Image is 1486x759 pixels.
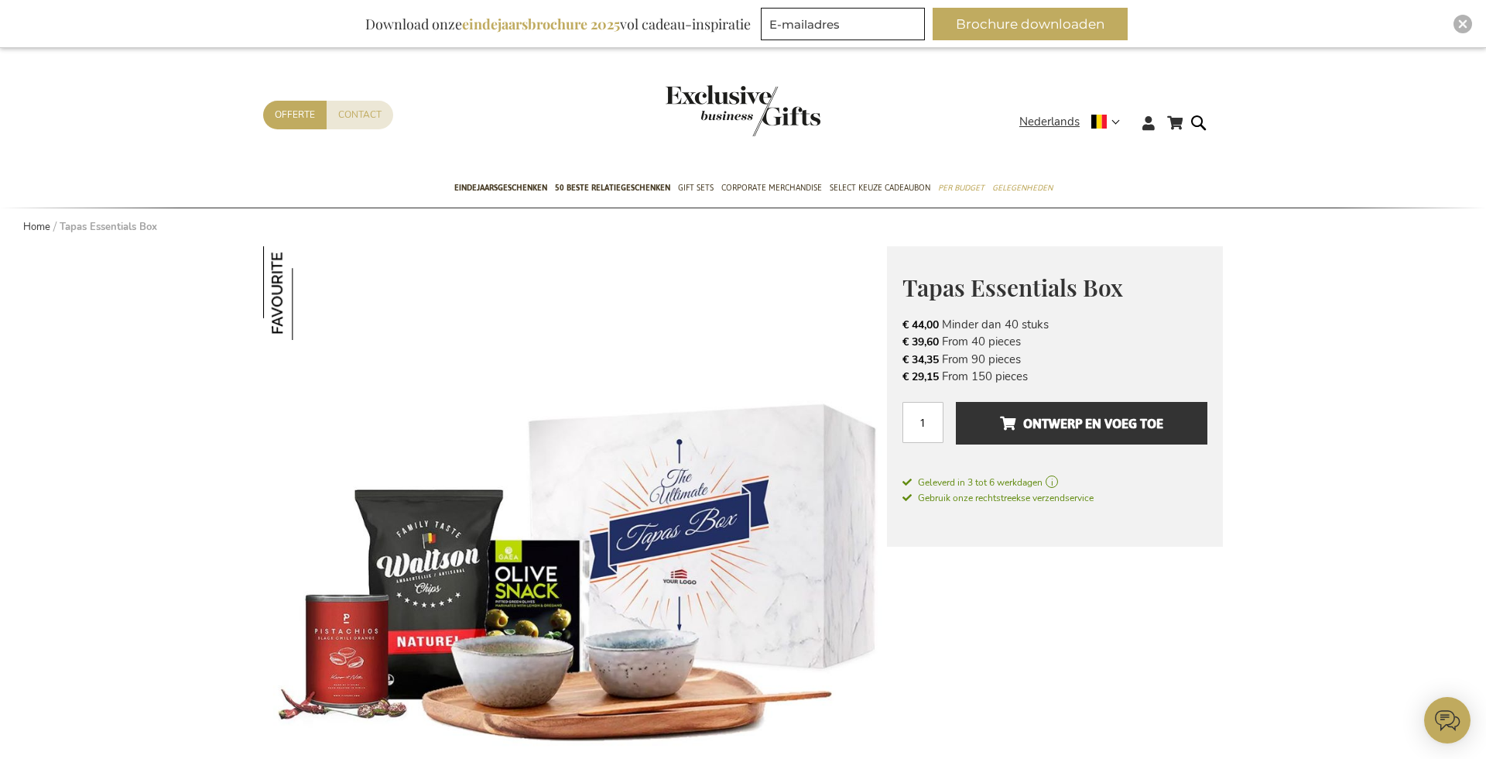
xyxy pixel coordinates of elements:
strong: Tapas Essentials Box [60,220,157,234]
span: Gelegenheden [992,180,1053,196]
span: € 29,15 [902,369,939,384]
li: From 40 pieces [902,333,1207,350]
span: € 44,00 [902,318,939,332]
img: Close [1458,19,1467,29]
span: Select Keuze Cadeaubon [830,180,930,196]
span: Ontwerp en voeg toe [1000,411,1163,436]
a: Gebruik onze rechtstreekse verzendservice [902,489,1094,505]
span: Corporate Merchandise [721,180,822,196]
a: Contact [327,101,393,129]
img: Exclusive Business gifts logo [666,85,820,136]
form: marketing offers and promotions [761,8,930,45]
div: Close [1453,15,1472,33]
input: E-mailadres [761,8,925,40]
span: € 34,35 [902,352,939,367]
a: Geleverd in 3 tot 6 werkdagen [902,476,1207,489]
button: Brochure downloaden [933,8,1128,40]
a: Home [23,220,50,234]
span: Nederlands [1019,113,1080,131]
iframe: belco-activator-frame [1424,697,1471,744]
a: store logo [666,85,743,136]
li: From 90 pieces [902,351,1207,368]
span: Per Budget [938,180,984,196]
span: 50 beste relatiegeschenken [555,180,670,196]
span: € 39,60 [902,335,939,349]
div: Download onze vol cadeau-inspiratie [358,8,758,40]
span: Gebruik onze rechtstreekse verzendservice [902,492,1094,504]
input: Aantal [902,402,943,443]
img: Tapas Essentials Box [263,246,357,340]
li: From 150 pieces [902,368,1207,385]
li: Minder dan 40 stuks [902,316,1207,333]
b: eindejaarsbrochure 2025 [462,15,620,33]
span: Eindejaarsgeschenken [454,180,547,196]
span: Tapas Essentials Box [902,272,1123,303]
a: Offerte [263,101,327,129]
div: Nederlands [1019,113,1130,131]
button: Ontwerp en voeg toe [956,402,1207,445]
span: Gift Sets [678,180,714,196]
